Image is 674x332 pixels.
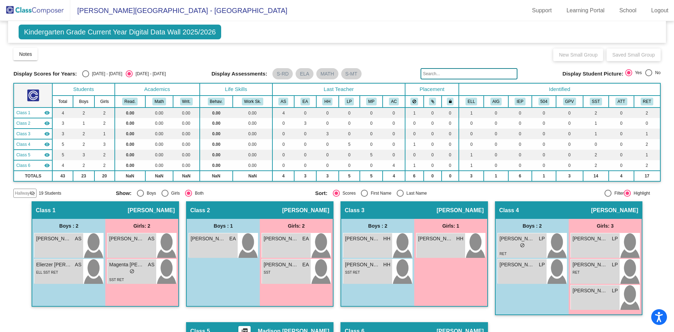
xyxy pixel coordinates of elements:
td: 0 [405,150,424,160]
mat-chip: S-MT [341,68,362,79]
td: 0 [442,118,459,129]
th: Previously Retained or Being Retained [634,96,660,108]
mat-icon: visibility [44,121,50,126]
td: 0 [360,108,383,118]
td: 0 [339,160,360,171]
td: 0 [442,171,459,181]
td: 5 [360,171,383,181]
span: EA [229,235,236,242]
th: Life Skills [200,83,273,96]
th: Anna Sanchez [272,96,294,108]
td: 0 [442,150,459,160]
td: 1 [583,129,609,139]
th: Individualized Education Plan [508,96,532,108]
td: 14 [583,171,609,181]
td: 3 [459,171,484,181]
td: 0 [609,160,634,171]
td: 0 [634,118,660,129]
td: 0 [294,150,316,160]
th: Girls [94,96,115,108]
td: 0 [442,160,459,171]
td: 4 [609,171,634,181]
td: 0 [609,108,634,118]
button: Work Sk. [242,98,263,105]
span: [PERSON_NAME] [191,235,226,242]
td: 0.00 [200,118,233,129]
button: ELL [465,98,477,105]
span: [PERSON_NAME] [128,207,175,214]
td: 0.00 [173,160,200,171]
td: 0.00 [173,118,200,129]
span: [PERSON_NAME] [591,207,638,214]
td: 1 [484,171,508,181]
td: 0 [556,129,583,139]
button: MP [366,98,377,105]
span: 19 Students [39,190,61,196]
td: 2 [94,150,115,160]
td: 0 [405,118,424,129]
span: Class 4 [499,207,519,214]
span: Kindergarten Grade Current Year Digital Data Wall 2025/2026 [19,25,221,39]
td: 0.00 [173,129,200,139]
td: 4 [52,108,73,118]
td: 5 [52,150,73,160]
th: Hailey Hodshon [316,96,339,108]
div: [DATE] - [DATE] [133,71,166,77]
td: 0 [316,118,339,129]
td: 0 [484,129,508,139]
button: Math [152,98,166,105]
span: Class 1 [36,207,55,214]
td: 6 [405,171,424,181]
input: Search... [421,68,517,79]
td: 0.00 [173,150,200,160]
div: First Name [368,190,391,196]
td: 0 [532,160,556,171]
td: 0 [484,118,508,129]
td: 2 [634,160,660,171]
td: 0 [294,139,316,150]
div: Girls: 1 [414,219,487,233]
span: [PERSON_NAME] [36,235,71,242]
a: Learning Portal [561,5,610,16]
td: 0 [339,108,360,118]
td: 0.00 [233,108,272,118]
td: 3 [294,118,316,129]
td: 0 [272,139,294,150]
th: Good Parent Volunteer [556,96,583,108]
div: Boys : 2 [341,219,414,233]
td: 3 [73,150,94,160]
mat-radio-group: Select an option [625,69,661,78]
span: Hallway [15,190,29,196]
td: 4 [272,108,294,118]
th: Students [52,83,114,96]
span: Class 2 [16,120,30,126]
td: 0 [442,108,459,118]
td: 3 [316,129,339,139]
td: 2 [94,108,115,118]
td: 0.00 [115,139,145,150]
mat-chip: ELA [296,68,313,79]
div: Boys [144,190,156,196]
div: Scores [340,190,356,196]
span: Class 3 [16,131,30,137]
td: 0 [609,150,634,160]
td: 0 [383,150,405,160]
td: 1 [405,139,424,150]
th: Alana Copeland [383,96,405,108]
th: Lisa Popish [339,96,360,108]
button: IEP [515,98,526,105]
td: 0 [294,160,316,171]
mat-icon: visibility [44,152,50,158]
td: 0 [339,129,360,139]
td: 0 [484,160,508,171]
td: 0.00 [233,139,272,150]
span: Class 3 [345,207,364,214]
td: 1 [459,160,484,171]
td: 0 [442,139,459,150]
td: 0 [360,118,383,129]
button: Read. [122,98,138,105]
div: Boys : 2 [32,219,105,233]
td: 1 [634,150,660,160]
mat-chip: S-RD [272,68,293,79]
td: 0 [556,139,583,150]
